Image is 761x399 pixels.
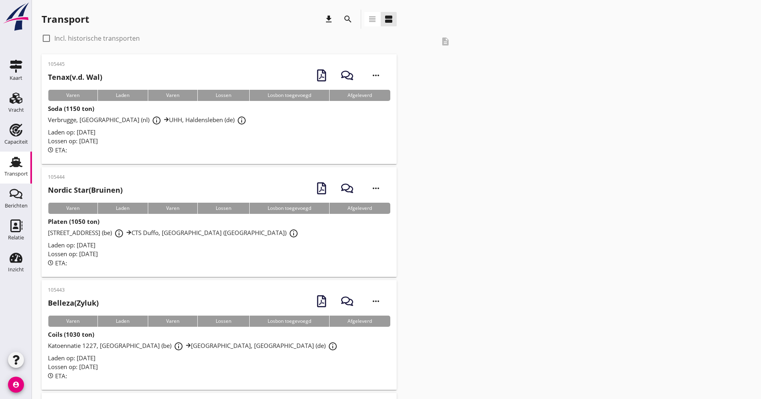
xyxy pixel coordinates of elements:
i: info_outline [152,116,161,125]
i: info_outline [237,116,246,125]
h2: (Zyluk) [48,298,99,308]
span: Katoennatie 1227, [GEOGRAPHIC_DATA] (be) [GEOGRAPHIC_DATA], [GEOGRAPHIC_DATA] (de) [48,342,340,350]
div: Losbon toegevoegd [249,90,329,101]
span: ETA: [55,259,67,267]
i: search [343,14,353,24]
i: more_horiz [365,177,387,199]
img: logo-small.a267ee39.svg [2,2,30,32]
div: Varen [148,203,197,214]
span: Laden op: [DATE] [48,354,95,362]
i: account_circle [8,377,24,393]
div: Laden [97,90,147,101]
label: Incl. historische transporten [54,34,140,42]
a: 105443Belleza(Zyluk)VarenLadenVarenLossenLosbon toegevoegdAfgeleverdCoils (1030 ton)Katoennatie 1... [42,280,397,390]
div: Varen [148,90,197,101]
div: Lossen [197,203,249,214]
i: download [324,14,334,24]
strong: Nordic Star [48,185,89,195]
div: Lossen [197,316,249,327]
div: Varen [48,203,97,214]
i: more_horiz [365,64,387,87]
div: Lossen [197,90,249,101]
span: ETA: [55,146,67,154]
h2: (v.d. Wal) [48,72,102,83]
div: Inzicht [8,267,24,272]
p: 105444 [48,174,123,181]
span: [STREET_ADDRESS] (be) CTS Duffo, [GEOGRAPHIC_DATA] ([GEOGRAPHIC_DATA]) [48,229,301,237]
div: Losbon toegevoegd [249,203,329,214]
a: 105445Tenax(v.d. Wal)VarenLadenVarenLossenLosbon toegevoegdAfgeleverdSoda (1150 ton)Verbrugge, [G... [42,54,397,164]
div: Varen [148,316,197,327]
strong: Platen (1050 ton) [48,217,99,225]
i: more_horiz [365,290,387,312]
span: Lossen op: [DATE] [48,137,98,145]
p: 105443 [48,286,99,294]
span: Lossen op: [DATE] [48,250,98,258]
div: Afgeleverd [329,316,390,327]
div: Varen [48,316,97,327]
div: Varen [48,90,97,101]
i: info_outline [174,342,183,351]
a: 105444Nordic Star(Bruinen)VarenLadenVarenLossenLosbon toegevoegdAfgeleverdPlaten (1050 ton)[STREE... [42,167,397,277]
i: info_outline [328,342,338,351]
i: view_agenda [384,14,393,24]
i: info_outline [114,229,124,238]
i: view_headline [368,14,377,24]
strong: Belleza [48,298,74,308]
div: Kaart [10,75,22,81]
strong: Tenax [48,72,70,82]
strong: Coils (1030 ton) [48,330,94,338]
strong: Soda (1150 ton) [48,105,94,113]
div: Transport [42,13,89,26]
div: Relatie [8,235,24,240]
h2: (Bruinen) [48,185,123,196]
div: Afgeleverd [329,203,390,214]
i: info_outline [289,229,298,238]
div: Losbon toegevoegd [249,316,329,327]
span: ETA: [55,372,67,380]
div: Laden [97,316,147,327]
p: 105445 [48,61,102,68]
span: Laden op: [DATE] [48,241,95,249]
div: Vracht [8,107,24,113]
div: Transport [4,171,28,176]
span: Verbrugge, [GEOGRAPHIC_DATA] (nl) UHH, Haldensleben (de) [48,116,249,124]
div: Afgeleverd [329,90,390,101]
div: Capaciteit [4,139,28,144]
div: Laden [97,203,147,214]
span: Lossen op: [DATE] [48,363,98,371]
span: Laden op: [DATE] [48,128,95,136]
div: Berichten [5,203,28,208]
